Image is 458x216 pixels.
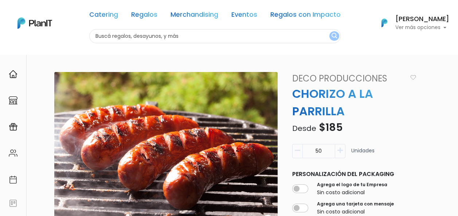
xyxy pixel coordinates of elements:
[131,12,157,20] a: Regalos
[9,123,17,131] img: campaigns-02234683943229c281be62815700db0a1741e53638e28bf9629b52c665b00959.svg
[288,85,420,120] p: CHORIZO A LA PARRILLA
[292,170,416,179] p: Personalización del packaging
[17,17,52,29] img: PlanIt Logo
[319,120,343,135] span: $185
[9,175,17,184] img: calendar-87d922413cdce8b2cf7b7f5f62616a5cf9e4887200fb71536465627b3292af00.svg
[317,181,387,188] label: Agrega el logo de tu Empresa
[288,72,410,85] a: Deco Producciones
[89,29,341,43] input: Buscá regalos, desayunos, y más
[372,13,449,32] button: PlanIt Logo [PERSON_NAME] Ver más opciones
[395,16,449,23] h6: [PERSON_NAME]
[9,149,17,157] img: people-662611757002400ad9ed0e3c099ab2801c6687ba6c219adb57efc949bc21e19d.svg
[270,12,341,20] a: Regalos con Impacto
[317,189,387,196] p: Sin costo adicional
[395,25,449,30] p: Ver más opciones
[351,147,375,161] p: Unidades
[9,96,17,105] img: marketplace-4ceaa7011d94191e9ded77b95e3339b90024bf715f7c57f8cf31f2d8c509eaba.svg
[317,208,394,216] p: Sin costo adicional
[376,15,392,31] img: PlanIt Logo
[410,75,416,80] img: heart_icon
[171,12,218,20] a: Merchandising
[9,70,17,79] img: home-e721727adea9d79c4d83392d1f703f7f8bce08238fde08b1acbfd93340b81755.svg
[9,199,17,208] img: feedback-78b5a0c8f98aac82b08bfc38622c3050aee476f2c9584af64705fc4e61158814.svg
[292,123,316,133] span: Desde
[231,12,257,20] a: Eventos
[89,12,118,20] a: Catering
[332,33,337,40] img: search_button-432b6d5273f82d61273b3651a40e1bd1b912527efae98b1b7a1b2c0702e16a8d.svg
[317,201,394,207] label: Agrega una tarjeta con mensaje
